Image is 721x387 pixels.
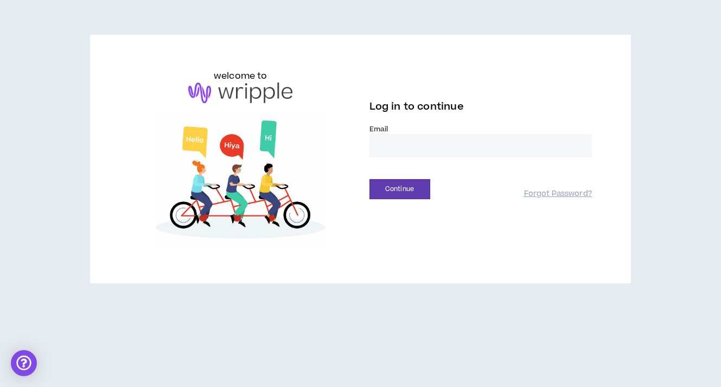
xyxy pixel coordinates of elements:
img: logo-brand.png [188,83,292,103]
span: Log in to continue [369,100,464,113]
h6: welcome to [214,69,267,83]
img: Welcome to Wripple [129,114,352,249]
div: Open Intercom Messenger [11,350,37,376]
a: Forgot Password? [524,189,592,199]
button: Continue [369,179,430,199]
label: Email [369,124,592,134]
